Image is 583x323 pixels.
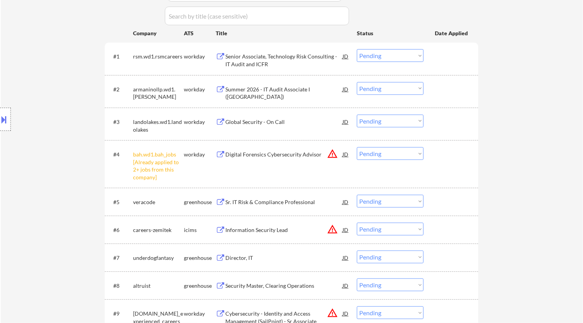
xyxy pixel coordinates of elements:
[342,49,349,63] div: JD
[184,118,216,126] div: workday
[216,29,349,37] div: Title
[184,53,216,60] div: workday
[342,195,349,209] div: JD
[165,7,349,25] input: Search by title (case sensitive)
[113,198,127,206] div: #5
[225,226,343,234] div: Information Security Lead
[184,151,216,158] div: workday
[133,151,184,181] div: bah.wd1.bah_jobs [Already applied to 2+ jobs from this company]
[342,147,349,161] div: JD
[225,86,343,101] div: Summer 2026 - IT Audit Associate I ([GEOGRAPHIC_DATA])
[113,226,127,234] div: #6
[342,306,349,320] div: JD
[133,226,184,234] div: careers-zemitek
[113,282,127,290] div: #8
[133,118,184,133] div: landolakes.wd1.landolakes
[342,251,349,265] div: JD
[342,223,349,237] div: JD
[357,26,424,40] div: Status
[133,29,184,37] div: Company
[133,254,184,262] div: underdogfantasy
[133,53,184,60] div: rsm.wd1.rsmcareers
[342,278,349,292] div: JD
[327,224,338,235] button: warning_amber
[225,282,343,290] div: Security Master, Clearing Operations
[225,53,343,68] div: Senior Associate, Technology Risk Consulting - IT Audit and ICFR
[113,254,127,262] div: #7
[133,198,184,206] div: veracode
[184,254,216,262] div: greenhouse
[184,198,216,206] div: greenhouse
[225,254,343,262] div: Director, IT
[184,310,216,318] div: workday
[133,86,184,101] div: armaninollp.wd1.[PERSON_NAME]
[225,118,343,126] div: Global Security - On Call
[225,151,343,158] div: Digital Forensics Cybersecurity Advisor
[184,86,216,93] div: workday
[184,226,216,234] div: icims
[133,282,184,290] div: altruist
[435,29,469,37] div: Date Applied
[113,310,127,318] div: #9
[342,115,349,129] div: JD
[327,308,338,318] button: warning_amber
[184,29,216,37] div: ATS
[184,282,216,290] div: greenhouse
[342,82,349,96] div: JD
[327,148,338,159] button: warning_amber
[225,198,343,206] div: Sr. IT Risk & Compliance Professional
